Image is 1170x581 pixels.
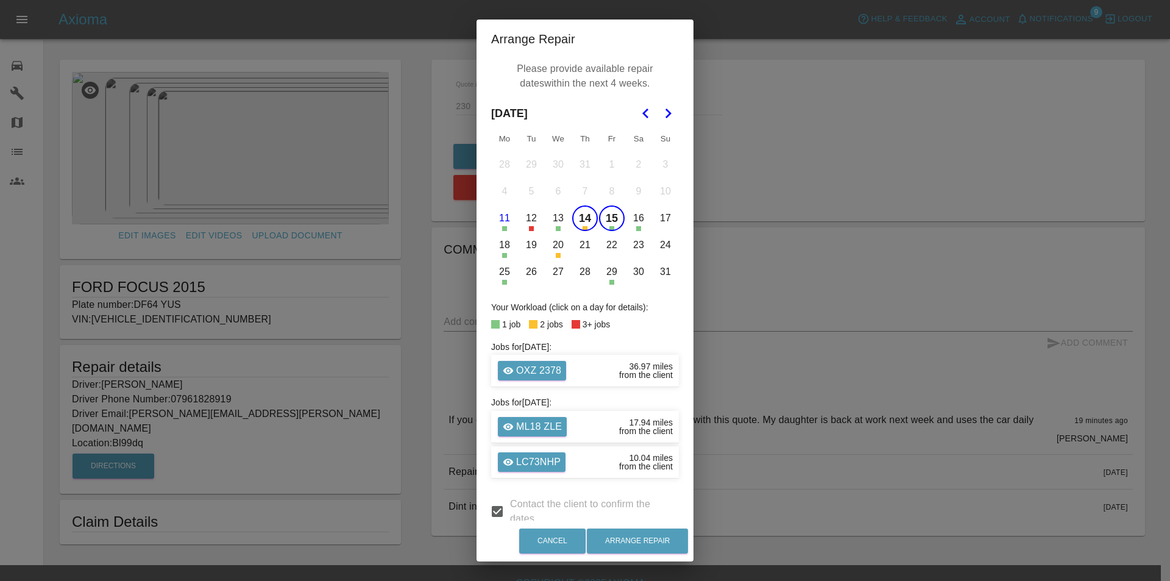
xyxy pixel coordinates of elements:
button: Friday, August 8th, 2025 [599,179,625,204]
th: Wednesday [545,127,572,151]
button: Tuesday, August 5th, 2025 [519,179,544,204]
div: Your Workload (click on a day for details): [491,300,679,315]
div: from the client [619,462,673,471]
button: Monday, August 25th, 2025 [492,259,517,285]
button: Saturday, August 23rd, 2025 [626,232,651,258]
h6: Jobs for [DATE] : [491,340,679,354]
button: Wednesday, August 20th, 2025 [545,232,571,258]
a: ML18 ZLE [498,417,567,437]
h2: Arrange Repair [477,20,693,59]
button: Thursday, July 31st, 2025 [572,152,598,177]
th: Saturday [625,127,652,151]
button: Friday, August 1st, 2025 [599,152,625,177]
button: Saturday, August 30th, 2025 [626,259,651,285]
span: Contact the client to confirm the dates [510,497,669,526]
button: Friday, August 29th, 2025 [599,259,625,285]
div: from the client [619,427,673,435]
a: OXZ 2378 [498,361,566,380]
th: Thursday [572,127,598,151]
p: LC73NHP [516,455,561,469]
button: Wednesday, August 13th, 2025 [545,205,571,231]
button: Sunday, August 24th, 2025 [653,232,678,258]
th: Sunday [652,127,679,151]
div: 2 jobs [540,317,562,332]
h6: Jobs for [DATE] : [491,396,679,409]
button: Sunday, August 3rd, 2025 [653,152,678,177]
button: Tuesday, August 19th, 2025 [519,232,544,258]
button: Sunday, August 10th, 2025 [653,179,678,204]
button: Friday, August 22nd, 2025 [599,232,625,258]
button: Saturday, August 16th, 2025 [626,205,651,231]
p: Please provide available repair dates within the next 4 weeks. [497,59,673,94]
p: OXZ 2378 [516,363,561,378]
div: from the client [619,371,673,379]
button: Go to the Next Month [657,102,679,124]
button: Wednesday, August 6th, 2025 [545,179,571,204]
button: Sunday, August 17th, 2025 [653,205,678,231]
button: Thursday, August 7th, 2025 [572,179,598,204]
button: Saturday, August 2nd, 2025 [626,152,651,177]
button: Tuesday, August 12th, 2025 [519,205,544,231]
span: [DATE] [491,100,528,127]
button: Cancel [519,529,586,554]
button: Wednesday, July 30th, 2025 [545,152,571,177]
button: Today, Monday, August 11th, 2025 [492,205,517,231]
button: Tuesday, July 29th, 2025 [519,152,544,177]
button: Thursday, August 21st, 2025 [572,232,598,258]
button: Monday, July 28th, 2025 [492,152,517,177]
button: Monday, August 4th, 2025 [492,179,517,204]
button: Friday, August 15th, 2025, selected [599,205,625,231]
button: Thursday, August 14th, 2025, selected [572,205,598,231]
button: Arrange Repair [587,529,688,554]
div: 1 job [502,317,520,332]
th: Tuesday [518,127,545,151]
button: Thursday, August 28th, 2025 [572,259,598,285]
th: Monday [491,127,518,151]
div: 36.97 miles [629,362,673,371]
div: 3+ jobs [583,317,611,332]
table: August 2025 [491,127,679,285]
th: Friday [598,127,625,151]
a: LC73NHP [498,452,565,472]
p: ML18 ZLE [516,419,562,434]
button: Go to the Previous Month [635,102,657,124]
div: 17.94 miles [629,418,673,427]
div: 10.04 miles [629,454,673,462]
button: Wednesday, August 27th, 2025 [545,259,571,285]
button: Monday, August 18th, 2025 [492,232,517,258]
button: Sunday, August 31st, 2025 [653,259,678,285]
button: Saturday, August 9th, 2025 [626,179,651,204]
button: Tuesday, August 26th, 2025 [519,259,544,285]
